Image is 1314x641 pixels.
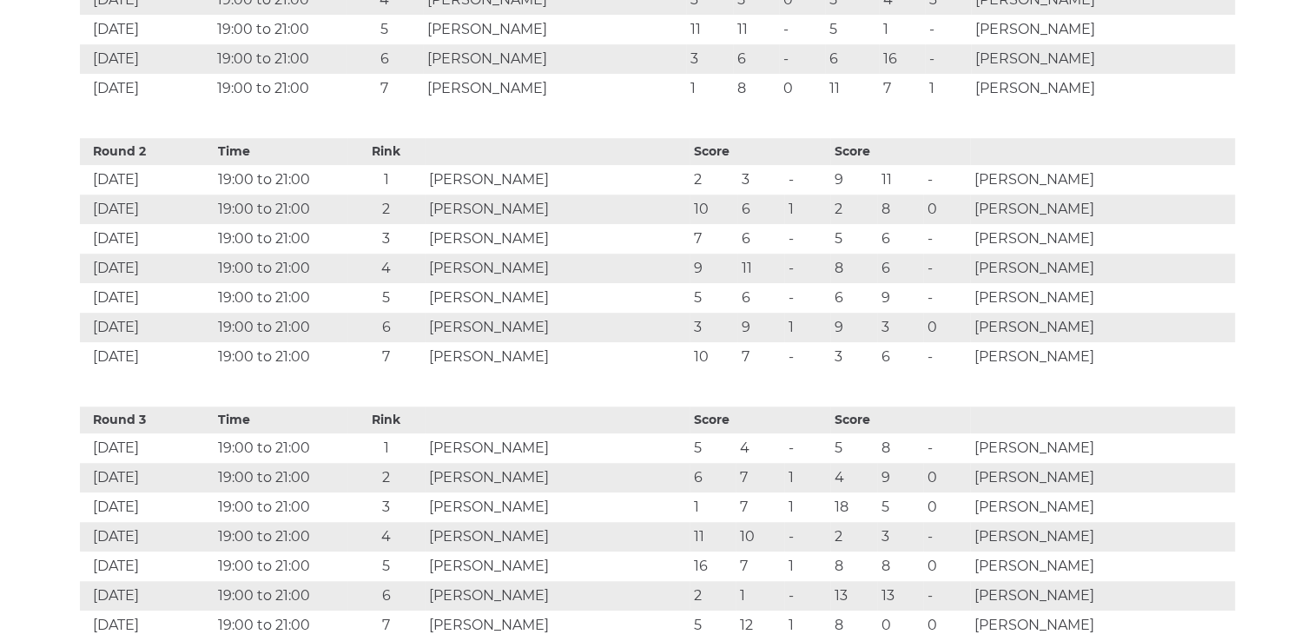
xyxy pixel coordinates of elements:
td: 3 [737,165,784,195]
td: 4 [830,463,877,492]
td: 4 [736,433,784,463]
th: Score [830,138,970,165]
td: 3 [347,224,425,254]
td: [PERSON_NAME] [970,342,1235,372]
td: 5 [690,283,738,313]
td: 5 [877,492,924,522]
td: 5 [347,552,425,581]
td: - [784,254,831,283]
td: 11 [737,254,784,283]
td: 1 [347,165,425,195]
td: 7 [737,342,784,372]
td: 1 [879,15,925,44]
td: 6 [830,283,877,313]
td: [PERSON_NAME] [970,313,1235,342]
td: 4 [347,522,425,552]
td: [DATE] [80,44,214,74]
td: [DATE] [80,611,214,640]
td: 1 [347,433,425,463]
td: 7 [736,552,784,581]
td: 8 [830,552,877,581]
td: - [923,254,970,283]
td: 7 [690,224,738,254]
td: [PERSON_NAME] [970,254,1235,283]
td: 3 [690,313,738,342]
td: [DATE] [80,463,214,492]
td: 1 [784,313,831,342]
td: 6 [737,283,784,313]
td: 16 [690,552,736,581]
td: 0 [923,611,970,640]
td: [DATE] [80,581,214,611]
td: 1 [690,492,736,522]
td: 10 [690,342,738,372]
td: 7 [736,492,784,522]
td: [PERSON_NAME] [425,224,690,254]
td: [DATE] [80,195,214,224]
td: [PERSON_NAME] [971,15,1234,44]
td: 8 [877,195,924,224]
td: 6 [877,224,924,254]
td: [PERSON_NAME] [970,195,1235,224]
td: 6 [877,254,924,283]
td: [PERSON_NAME] [970,492,1235,522]
td: [PERSON_NAME] [971,74,1234,103]
td: 13 [830,581,877,611]
td: [PERSON_NAME] [425,254,690,283]
td: 1 [686,74,732,103]
td: - [923,224,970,254]
td: [PERSON_NAME] [425,165,690,195]
td: 0 [779,74,825,103]
td: [PERSON_NAME] [971,44,1234,74]
td: 8 [830,611,877,640]
td: - [923,581,970,611]
td: 2 [347,463,425,492]
td: [PERSON_NAME] [970,433,1235,463]
td: 3 [877,522,924,552]
td: - [923,433,970,463]
td: [PERSON_NAME] [425,522,690,552]
td: 8 [877,433,924,463]
td: 19:00 to 21:00 [214,165,347,195]
th: Score [690,406,831,433]
td: 5 [830,433,877,463]
th: Time [214,138,347,165]
td: 5 [347,15,423,44]
td: 7 [736,463,784,492]
th: Round 3 [80,406,214,433]
td: 3 [877,313,924,342]
td: 5 [825,15,878,44]
td: 6 [347,313,425,342]
td: 9 [830,165,877,195]
td: 8 [733,74,779,103]
td: [PERSON_NAME] [970,522,1235,552]
td: 19:00 to 21:00 [213,44,347,74]
td: 5 [690,611,736,640]
td: 11 [877,165,924,195]
td: 16 [879,44,925,74]
td: 1 [784,611,831,640]
td: [PERSON_NAME] [425,581,690,611]
td: 6 [877,342,924,372]
td: 19:00 to 21:00 [214,581,347,611]
td: 1 [925,74,971,103]
td: 2 [830,522,877,552]
td: 7 [347,74,423,103]
td: [PERSON_NAME] [970,581,1235,611]
td: 9 [877,463,924,492]
th: Round 2 [80,138,214,165]
td: 9 [737,313,784,342]
td: - [784,224,831,254]
td: [PERSON_NAME] [425,552,690,581]
td: 19:00 to 21:00 [214,224,347,254]
td: 6 [825,44,878,74]
td: 11 [825,74,878,103]
td: 1 [784,552,831,581]
td: [PERSON_NAME] [425,313,690,342]
td: - [925,44,971,74]
td: 19:00 to 21:00 [214,283,347,313]
td: [DATE] [80,254,214,283]
td: 19:00 to 21:00 [214,342,347,372]
td: 13 [877,581,924,611]
td: [PERSON_NAME] [425,492,690,522]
